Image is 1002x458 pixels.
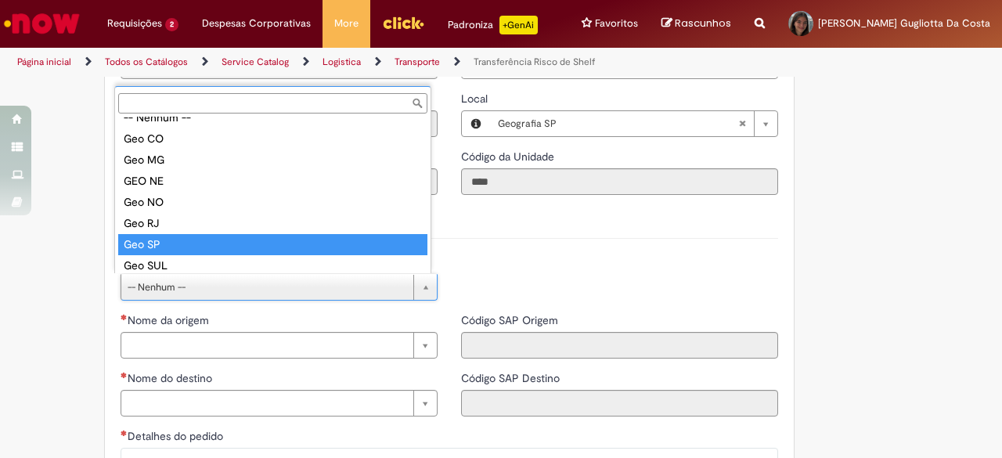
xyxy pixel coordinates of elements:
div: Geo SUL [118,255,427,276]
div: Geo MG [118,150,427,171]
div: Geo RJ [118,213,427,234]
div: GEO NE [118,171,427,192]
div: Geo SP [118,234,427,255]
div: -- Nenhum -- [118,107,427,128]
div: Geo NO [118,192,427,213]
ul: Reg/GEO [115,117,431,273]
div: Geo CO [118,128,427,150]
